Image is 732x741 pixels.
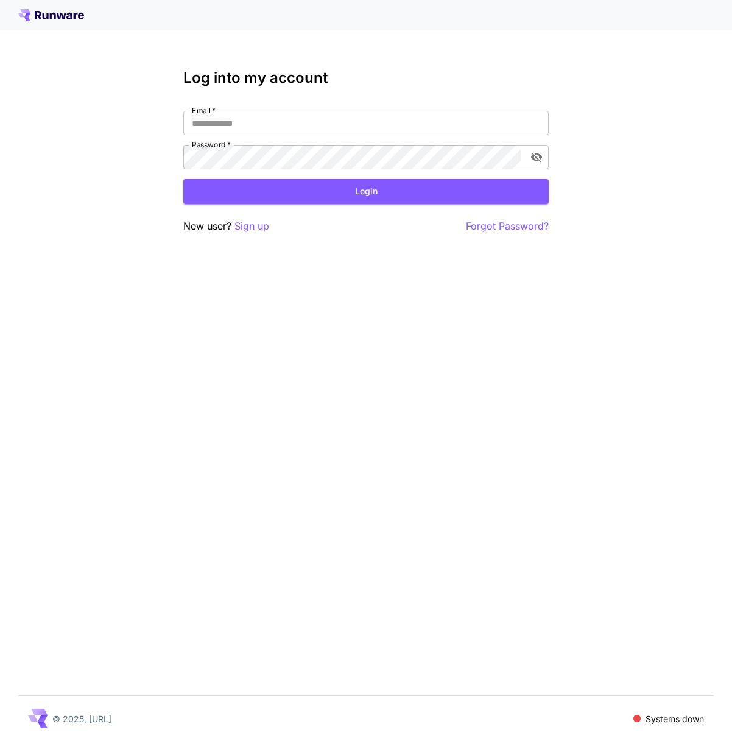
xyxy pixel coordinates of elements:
label: Password [192,139,231,150]
button: Sign up [234,219,269,234]
button: toggle password visibility [526,146,547,168]
p: New user? [183,219,269,234]
button: Forgot Password? [466,219,549,234]
h3: Log into my account [183,69,549,86]
p: Systems down [646,712,704,725]
p: © 2025, [URL] [52,712,111,725]
button: Login [183,179,549,204]
label: Email [192,105,216,116]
